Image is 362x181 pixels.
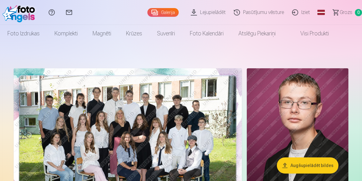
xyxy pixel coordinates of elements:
[283,25,336,42] a: Visi produkti
[355,9,362,16] span: 0
[277,157,338,174] button: Augšupielādēt bildes
[147,8,179,17] a: Galerija
[47,25,85,42] a: Komplekti
[340,9,352,16] span: Grozs
[182,25,231,42] a: Foto kalendāri
[119,25,150,42] a: Krūzes
[231,25,283,42] a: Atslēgu piekariņi
[85,25,119,42] a: Magnēti
[150,25,182,42] a: Suvenīri
[2,2,38,22] img: /fa1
